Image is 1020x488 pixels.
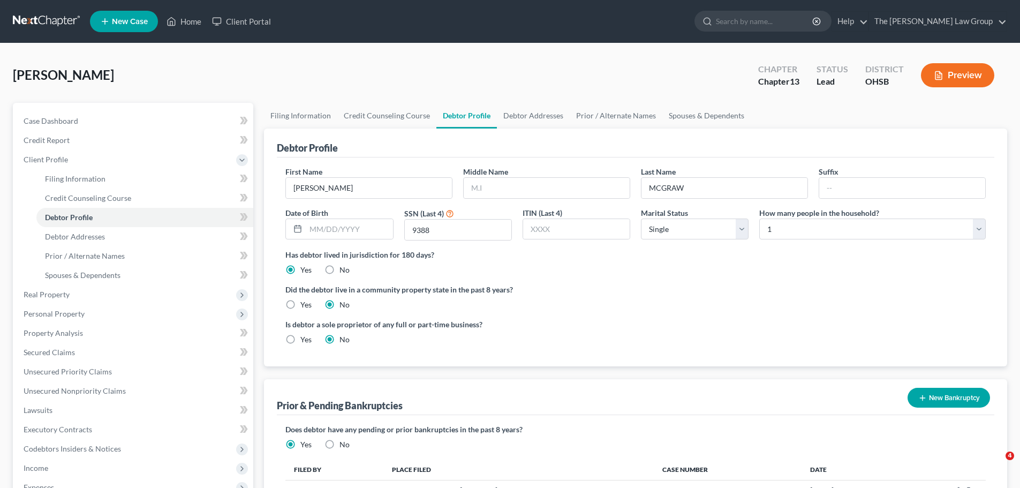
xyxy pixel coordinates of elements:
div: Chapter [758,63,799,76]
span: Personal Property [24,309,85,318]
span: Property Analysis [24,328,83,337]
label: Last Name [641,166,676,177]
label: Did the debtor live in a community property state in the past 8 years? [285,284,986,295]
span: Credit Counseling Course [45,193,131,202]
a: Case Dashboard [15,111,253,131]
input: MM/DD/YYYY [306,219,392,239]
div: District [865,63,904,76]
th: Date [802,459,891,480]
label: Middle Name [463,166,508,177]
label: First Name [285,166,322,177]
span: Secured Claims [24,348,75,357]
button: Preview [921,63,994,87]
span: Lawsuits [24,406,52,415]
span: Client Profile [24,155,68,164]
label: Is debtor a sole proprietor of any full or part-time business? [285,319,630,330]
a: Credit Counseling Course [337,103,436,129]
a: Debtor Profile [436,103,497,129]
label: Suffix [819,166,838,177]
a: Credit Report [15,131,253,150]
span: [PERSON_NAME] [13,67,114,82]
div: Chapter [758,76,799,88]
label: No [339,265,350,275]
a: Help [832,12,868,31]
a: Debtor Profile [36,208,253,227]
label: No [339,439,350,450]
th: Case Number [654,459,802,480]
input: -- [641,178,807,198]
span: Case Dashboard [24,116,78,125]
input: M.I [464,178,630,198]
a: Executory Contracts [15,420,253,439]
a: Credit Counseling Course [36,189,253,208]
iframe: Intercom live chat [984,452,1009,477]
span: 13 [790,76,799,86]
a: Unsecured Nonpriority Claims [15,381,253,401]
a: Lawsuits [15,401,253,420]
input: XXXX [405,220,511,240]
input: Search by name... [716,11,814,31]
span: Spouses & Dependents [45,271,120,280]
a: Filing Information [36,169,253,189]
a: Prior / Alternate Names [36,246,253,266]
span: Unsecured Nonpriority Claims [24,386,126,395]
label: Date of Birth [285,207,328,219]
span: Filing Information [45,174,105,183]
a: Spouses & Dependents [662,103,751,129]
a: Secured Claims [15,343,253,362]
label: Yes [300,334,312,345]
div: Status [817,63,848,76]
span: 4 [1006,452,1014,460]
label: How many people in the household? [759,207,879,219]
button: New Bankruptcy [908,388,990,408]
label: Has debtor lived in jurisdiction for 180 days? [285,249,986,260]
a: Property Analysis [15,324,253,343]
a: The [PERSON_NAME] Law Group [869,12,1007,31]
span: Debtor Profile [45,213,93,222]
span: Unsecured Priority Claims [24,367,112,376]
span: New Case [112,18,148,26]
span: Credit Report [24,136,70,145]
span: Income [24,463,48,472]
input: XXXX [523,219,630,239]
label: Yes [300,265,312,275]
input: -- [819,178,985,198]
a: Client Portal [207,12,276,31]
span: Debtor Addresses [45,232,105,241]
label: Yes [300,439,312,450]
a: Filing Information [264,103,337,129]
label: No [339,299,350,310]
label: Marital Status [641,207,688,219]
div: Prior & Pending Bankruptcies [277,399,403,412]
a: Debtor Addresses [36,227,253,246]
th: Place Filed [383,459,654,480]
label: No [339,334,350,345]
div: Lead [817,76,848,88]
a: Prior / Alternate Names [570,103,662,129]
th: Filed By [285,459,383,480]
div: OHSB [865,76,904,88]
span: Codebtors Insiders & Notices [24,444,121,453]
label: Does debtor have any pending or prior bankruptcies in the past 8 years? [285,424,986,435]
span: Executory Contracts [24,425,92,434]
label: Yes [300,299,312,310]
label: SSN (Last 4) [404,208,444,219]
a: Home [161,12,207,31]
span: Prior / Alternate Names [45,251,125,260]
span: Real Property [24,290,70,299]
input: -- [286,178,452,198]
a: Unsecured Priority Claims [15,362,253,381]
a: Spouses & Dependents [36,266,253,285]
div: Debtor Profile [277,141,338,154]
label: ITIN (Last 4) [523,207,562,219]
a: Debtor Addresses [497,103,570,129]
